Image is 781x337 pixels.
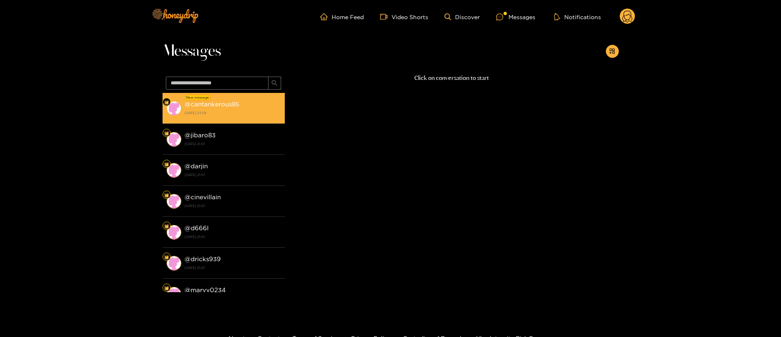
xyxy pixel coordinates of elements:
[185,264,281,271] strong: [DATE] 21:01
[164,193,169,198] img: Fan Level
[380,13,428,20] a: Video Shorts
[496,12,535,22] div: Messages
[163,42,221,61] span: Messages
[380,13,392,20] span: video-camera
[185,256,221,262] strong: @ dricks939
[606,45,619,58] button: appstore-add
[320,13,364,20] a: Home Feed
[164,255,169,260] img: Fan Level
[167,194,181,209] img: conversation
[185,171,281,178] strong: [DATE] 21:01
[164,286,169,291] img: Fan Level
[164,162,169,167] img: Fan Level
[285,73,619,83] p: Click on conversation to start
[185,132,216,139] strong: @ jibaro83
[185,286,226,293] strong: @ maryy0234
[552,13,603,21] button: Notifications
[167,132,181,147] img: conversation
[185,140,281,148] strong: [DATE] 21:01
[444,13,480,20] a: Discover
[164,131,169,136] img: Fan Level
[185,225,209,231] strong: @ d666l
[167,163,181,178] img: conversation
[167,225,181,240] img: conversation
[164,224,169,229] img: Fan Level
[167,101,181,116] img: conversation
[167,287,181,302] img: conversation
[271,80,277,87] span: search
[268,77,281,90] button: search
[185,202,281,209] strong: [DATE] 21:01
[185,163,208,170] strong: @ darjin
[167,256,181,271] img: conversation
[185,109,281,117] strong: [DATE] 23:59
[609,48,615,55] span: appstore-add
[320,13,332,20] span: home
[185,95,211,100] div: New message
[185,194,221,200] strong: @ cinevillain
[185,233,281,240] strong: [DATE] 21:01
[185,101,239,108] strong: @ cantankerous85
[164,100,169,105] img: Fan Level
